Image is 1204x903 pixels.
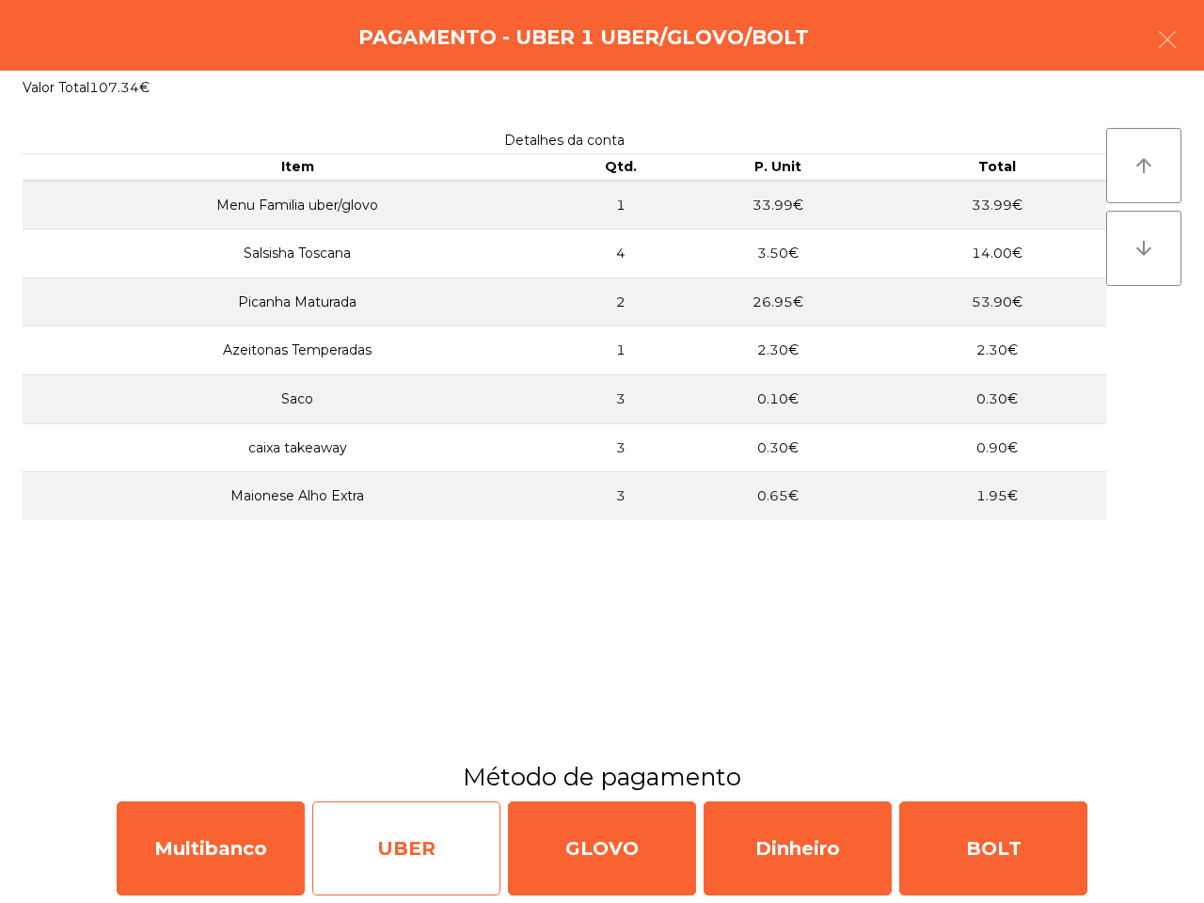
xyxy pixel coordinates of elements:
td: 0.90€ [887,423,1106,472]
td: 4 [573,230,668,278]
td: Menu Familia uber/glovo [23,181,573,230]
button: arrow_upward [1106,128,1181,203]
div: BOLT [899,801,1087,895]
td: 14.00€ [887,230,1106,278]
td: 33.99€ [887,181,1106,230]
td: Azeitonas Temperadas [23,326,573,375]
td: 3 [573,472,668,520]
td: Saco [23,375,573,424]
i: arrow_downward [1133,237,1155,260]
td: 1 [573,181,668,230]
td: 3 [573,423,668,472]
td: 26.95€ [668,277,887,326]
td: 3 [573,375,668,424]
span: Detalhes da conta [504,132,625,149]
i: arrow_upward [1133,154,1155,177]
th: Total [887,154,1106,181]
td: 1.95€ [887,472,1106,520]
th: Item [23,154,573,181]
th: Qtd. [573,154,668,181]
td: 2 [573,277,668,326]
td: 0.30€ [887,375,1106,424]
td: 1 [573,326,668,375]
td: 0.30€ [668,423,887,472]
td: 2.30€ [887,326,1106,375]
div: Multibanco [117,801,305,895]
span: 107.34€ [89,79,150,96]
td: caixa takeaway [23,423,573,472]
h4: Pagamento - Uber 1 Uber/Glovo/Bolt [358,24,809,52]
td: 0.10€ [668,375,887,424]
button: arrow_downward [1106,211,1181,286]
div: Dinheiro [704,801,892,895]
td: 0.65€ [668,472,887,520]
td: Salsisha Toscana [23,230,573,278]
h3: Método de pagamento [14,760,1190,794]
td: 3.50€ [668,230,887,278]
td: 33.99€ [668,181,887,230]
th: P. Unit [668,154,887,181]
td: 53.90€ [887,277,1106,326]
td: Maionese Alho Extra [23,472,573,520]
td: 2.30€ [668,326,887,375]
div: GLOVO [508,801,696,895]
span: Valor Total [23,79,89,96]
div: UBER [312,801,500,895]
td: Picanha Maturada [23,277,573,326]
